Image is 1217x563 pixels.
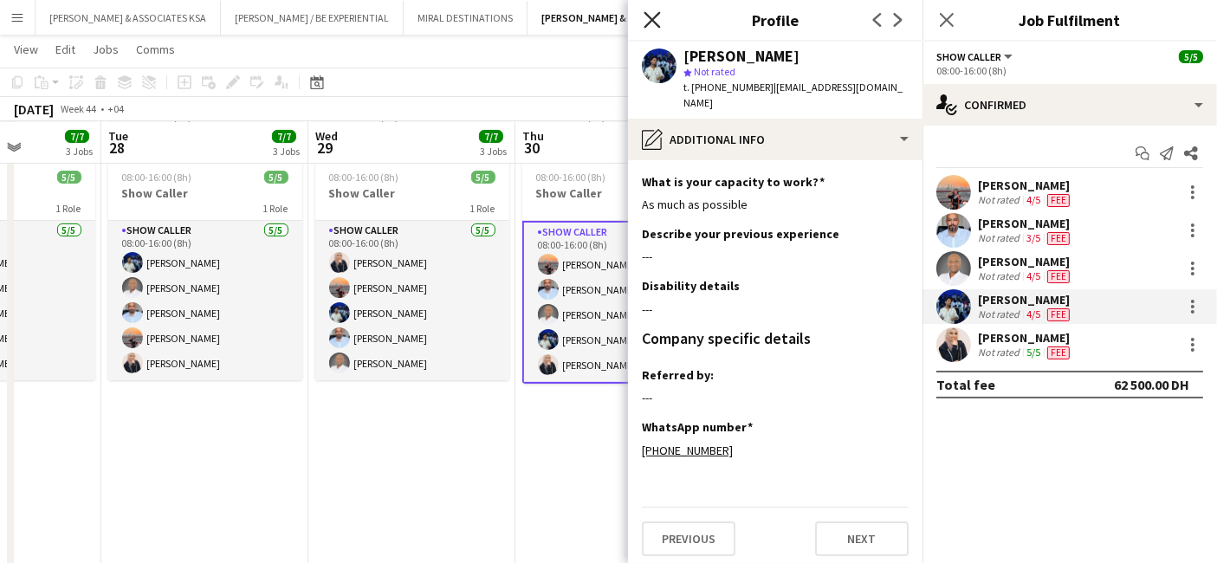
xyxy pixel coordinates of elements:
span: Not rated [694,65,735,78]
app-skills-label: 4/5 [1026,307,1040,320]
div: [DATE] [14,100,54,118]
app-card-role: Show Caller5/508:00-16:00 (8h)[PERSON_NAME][PERSON_NAME][PERSON_NAME][PERSON_NAME][PERSON_NAME] [108,221,302,380]
span: 5/5 [471,171,495,184]
a: View [7,38,45,61]
button: [PERSON_NAME] & ASSOCIATES [GEOGRAPHIC_DATA] [528,1,799,35]
h3: Job Fulfilment [922,9,1217,31]
span: Fee [1047,308,1070,321]
span: Comms [136,42,175,57]
a: Jobs [86,38,126,61]
app-job-card: 08:00-16:00 (8h)5/5Show Caller1 RoleShow Caller5/508:00-16:00 (8h)[PERSON_NAME][PERSON_NAME][PERS... [108,160,302,380]
div: Not rated [978,269,1023,283]
div: +04 [107,102,124,115]
span: | [EMAIL_ADDRESS][DOMAIN_NAME] [683,81,903,109]
div: Not rated [978,346,1023,359]
div: Total fee [936,376,995,393]
span: View [14,42,38,57]
app-job-card: 08:00-16:00 (8h)5/5Show Caller1 RoleShow Caller5/508:00-16:00 (8h)[PERSON_NAME][PERSON_NAME][PERS... [315,160,509,380]
div: Crew has different fees then in role [1044,193,1073,207]
span: 28 [106,138,128,158]
div: Not rated [978,307,1023,321]
span: t. [PHONE_NUMBER] [683,81,774,94]
div: [PERSON_NAME] [978,178,1073,193]
h3: Profile [628,9,922,31]
span: Show Caller [936,50,1001,63]
app-skills-label: 3/5 [1026,231,1040,244]
div: [PERSON_NAME] [683,49,799,64]
h3: Show Caller [522,185,716,201]
span: 08:00-16:00 (8h) [329,171,399,184]
span: 5/5 [264,171,288,184]
span: Thu [522,128,544,144]
div: --- [642,249,909,264]
app-skills-label: 4/5 [1026,269,1040,282]
button: Show Caller [936,50,1015,63]
h3: Disability details [642,278,740,294]
div: Crew has different fees then in role [1044,346,1073,359]
span: 1 Role [263,202,288,215]
span: Wed [315,128,338,144]
span: Tue [108,128,128,144]
span: 30 [520,138,544,158]
div: [PERSON_NAME] [978,330,1073,346]
h3: Show Caller [315,185,509,201]
div: Confirmed [922,84,1217,126]
span: Fee [1047,346,1070,359]
span: 7/7 [479,130,503,143]
app-skills-label: 5/5 [1026,346,1040,359]
span: Fee [1047,194,1070,207]
h3: Show Caller [108,185,302,201]
div: Additional info [628,119,922,160]
button: [PERSON_NAME] & ASSOCIATES KSA [36,1,221,35]
button: Previous [642,521,735,556]
div: Not rated [978,231,1023,245]
div: [PERSON_NAME] [978,254,1073,269]
span: 7/7 [65,130,89,143]
div: As much as possible [642,197,909,212]
span: 5/5 [1179,50,1203,63]
a: Edit [49,38,82,61]
div: 3 Jobs [273,145,300,158]
div: 62 500.00 DH [1114,376,1189,393]
div: --- [642,301,909,317]
div: 3 Jobs [66,145,93,158]
span: 1 Role [470,202,495,215]
span: 08:00-16:00 (8h) [536,171,606,184]
span: Week 44 [57,102,100,115]
span: 08:00-16:00 (8h) [122,171,192,184]
app-card-role: Show Caller5/508:00-16:00 (8h)[PERSON_NAME][PERSON_NAME][PERSON_NAME][PERSON_NAME][PERSON_NAME] [315,221,509,380]
div: [PERSON_NAME] [978,292,1073,307]
span: Fee [1047,232,1070,245]
span: Jobs [93,42,119,57]
span: 5/5 [57,171,81,184]
span: 1 Role [56,202,81,215]
span: 7/7 [272,130,296,143]
span: Edit [55,42,75,57]
a: Comms [129,38,182,61]
h3: What is your capacity to work? [642,174,825,190]
h3: Referred by: [642,367,714,383]
button: Next [815,521,909,556]
h3: WhatsApp number [642,419,753,435]
app-skills-label: 4/5 [1026,193,1040,206]
div: Crew has different fees then in role [1044,231,1073,245]
div: Crew has different fees then in role [1044,269,1073,283]
span: Fee [1047,270,1070,283]
a: [PHONE_NUMBER] [642,443,733,458]
h3: Company specific details [642,331,811,346]
h3: Describe your previous experience [642,226,839,242]
div: [PERSON_NAME] [978,216,1073,231]
app-card-role: Show Caller5/508:00-16:00 (8h)[PERSON_NAME][PERSON_NAME][PERSON_NAME][PERSON_NAME][PERSON_NAME] [522,221,716,384]
div: Crew has different fees then in role [1044,307,1073,321]
div: 08:00-16:00 (8h) [936,64,1203,77]
span: 29 [313,138,338,158]
button: MIRAL DESTINATIONS [404,1,528,35]
div: 3 Jobs [480,145,507,158]
app-job-card: 08:00-16:00 (8h)5/5Show Caller1 RoleShow Caller5/508:00-16:00 (8h)[PERSON_NAME][PERSON_NAME][PERS... [522,160,716,384]
button: [PERSON_NAME] / BE EXPERIENTIAL [221,1,404,35]
div: --- [642,390,909,405]
div: Not rated [978,193,1023,207]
